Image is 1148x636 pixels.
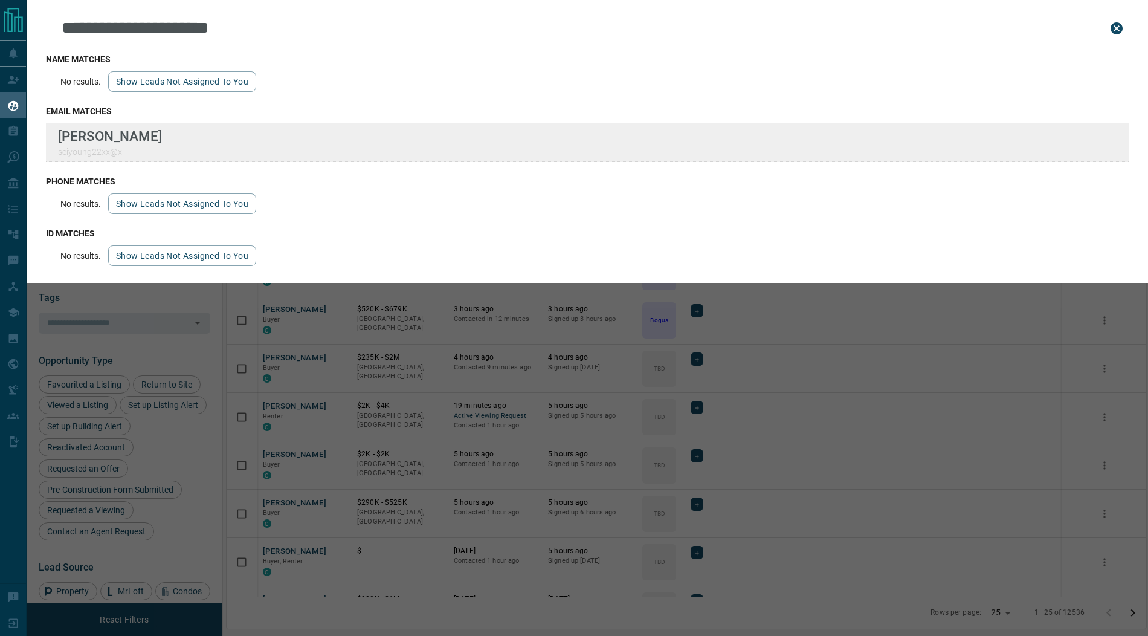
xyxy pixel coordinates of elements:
[60,251,101,261] p: No results.
[46,229,1129,238] h3: id matches
[46,177,1129,186] h3: phone matches
[108,245,256,266] button: show leads not assigned to you
[60,199,101,209] p: No results.
[1104,16,1129,41] button: close search bar
[58,147,162,157] p: seiyoung22xx@x
[58,128,162,144] p: [PERSON_NAME]
[46,54,1129,64] h3: name matches
[108,71,256,92] button: show leads not assigned to you
[108,193,256,214] button: show leads not assigned to you
[60,77,101,86] p: No results.
[46,106,1129,116] h3: email matches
